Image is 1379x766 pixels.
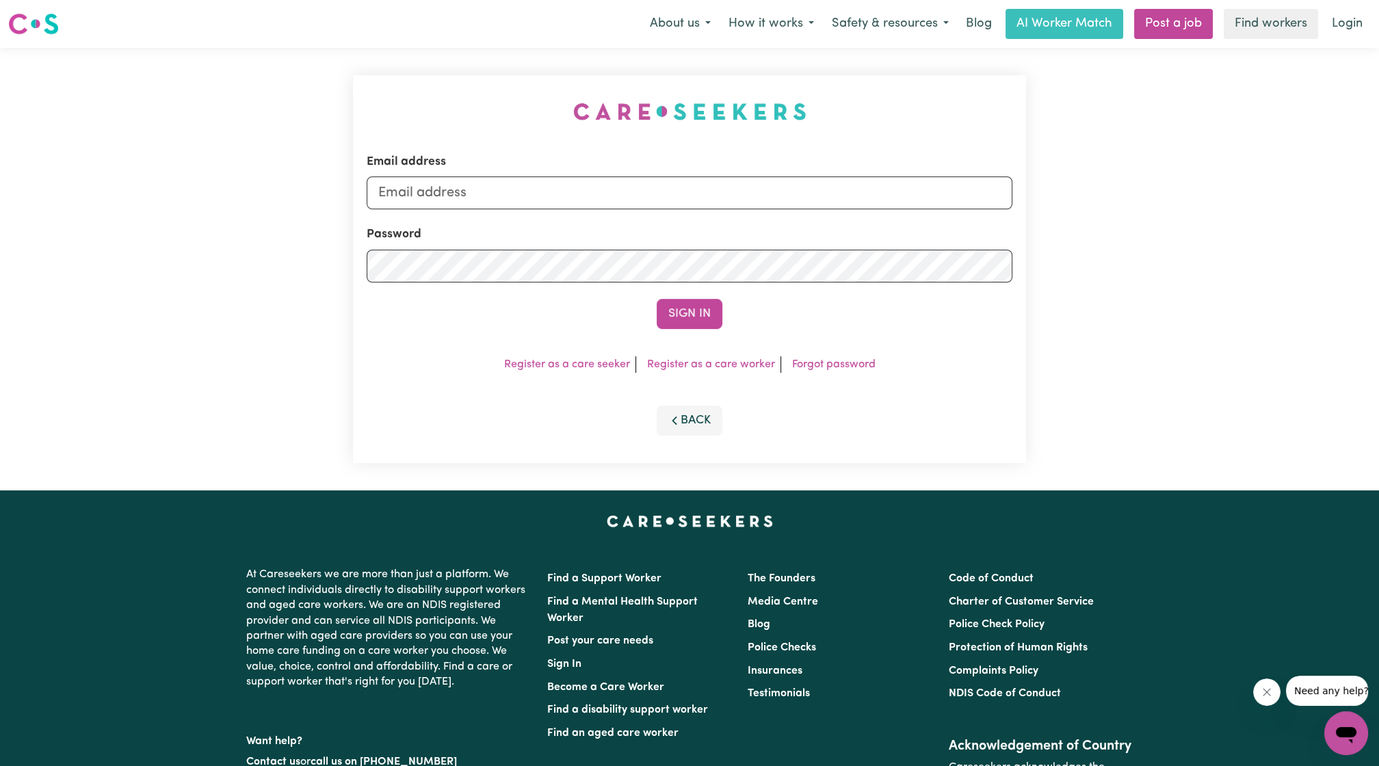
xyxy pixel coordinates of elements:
a: Register as a care seeker [504,359,630,370]
a: Find an aged care worker [547,728,679,739]
a: Careseekers logo [8,8,59,40]
iframe: Button to launch messaging window [1324,711,1368,755]
a: Login [1324,9,1371,39]
span: Need any help? [8,10,83,21]
a: NDIS Code of Conduct [949,688,1061,699]
label: Password [367,226,421,243]
button: About us [641,10,720,38]
a: Find workers [1224,9,1318,39]
a: Post your care needs [547,635,653,646]
a: Blog [958,9,1000,39]
a: AI Worker Match [1006,9,1123,39]
a: Media Centre [748,596,818,607]
a: Find a Mental Health Support Worker [547,596,698,624]
iframe: Message from company [1286,676,1368,706]
a: The Founders [748,573,815,584]
button: Safety & resources [823,10,958,38]
a: Post a job [1134,9,1213,39]
h2: Acknowledgement of Country [949,738,1133,754]
a: Code of Conduct [949,573,1034,584]
img: Careseekers logo [8,12,59,36]
p: Want help? [246,728,531,749]
input: Email address [367,176,1012,209]
a: Insurances [748,665,802,676]
button: How it works [720,10,823,38]
button: Sign In [657,299,722,329]
button: Back [657,406,722,436]
a: Find a Support Worker [547,573,661,584]
a: Forgot password [792,359,876,370]
p: At Careseekers we are more than just a platform. We connect individuals directly to disability su... [246,562,531,695]
a: Charter of Customer Service [949,596,1094,607]
a: Police Checks [748,642,816,653]
a: Register as a care worker [647,359,775,370]
iframe: Close message [1253,678,1280,706]
a: Sign In [547,659,581,670]
a: Complaints Policy [949,665,1038,676]
a: Become a Care Worker [547,682,664,693]
a: Careseekers home page [607,515,773,526]
a: Police Check Policy [949,619,1045,630]
a: Blog [748,619,770,630]
a: Testimonials [748,688,810,699]
label: Email address [367,153,446,171]
a: Find a disability support worker [547,704,708,715]
a: Protection of Human Rights [949,642,1088,653]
